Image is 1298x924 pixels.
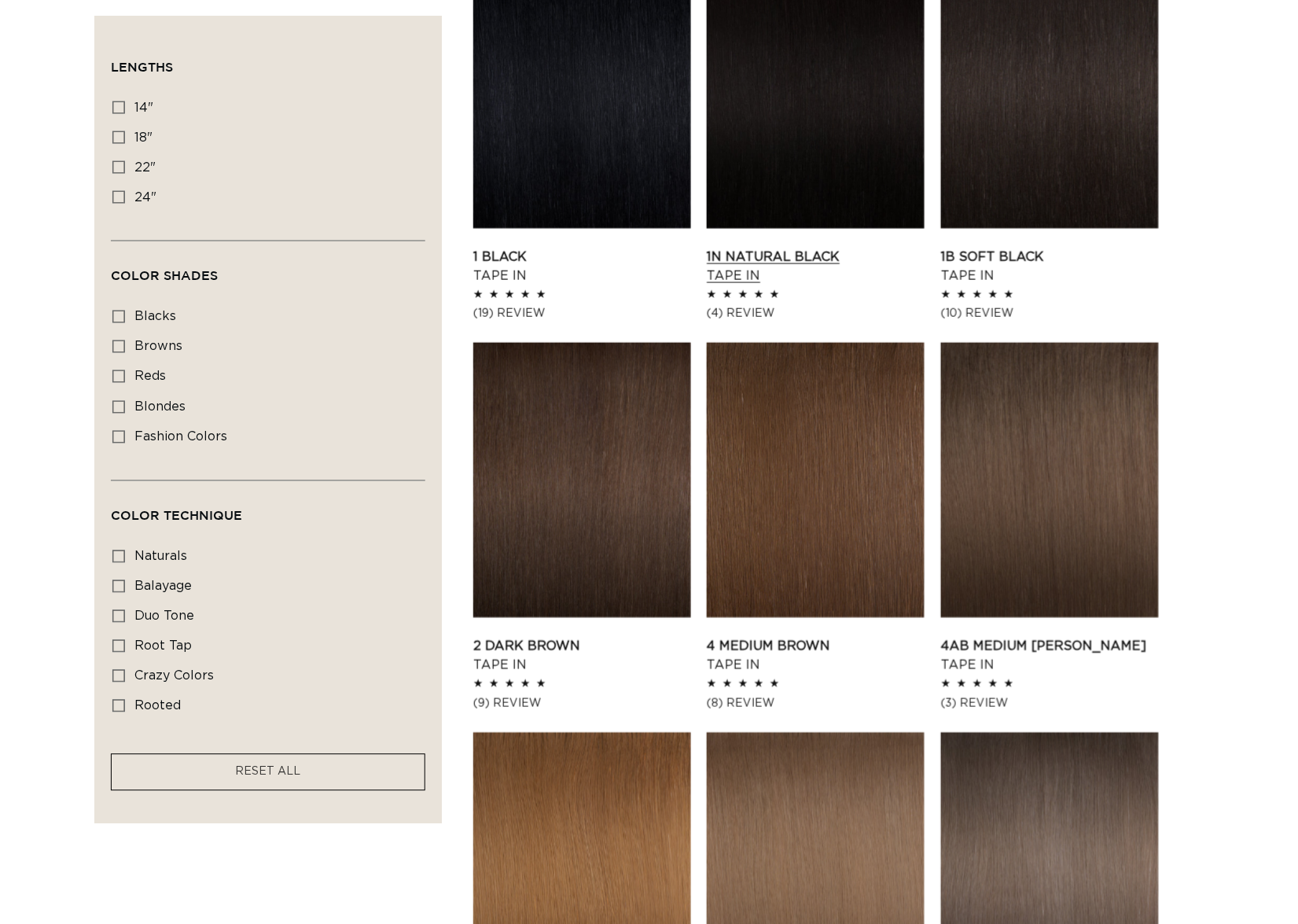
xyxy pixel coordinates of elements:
[111,509,242,523] span: Color Technique
[111,241,425,298] summary: Color Shades (0 selected)
[134,311,176,323] span: blacks
[111,32,425,89] summary: Lengths (0 selected)
[707,248,925,285] a: 1N Natural Black Tape In
[111,269,218,283] span: Color Shades
[134,370,166,383] span: reds
[134,670,214,683] span: crazy colors
[134,431,227,444] span: fashion colors
[134,700,181,712] span: rooted
[941,637,1159,675] a: 4AB Medium [PERSON_NAME] Tape In
[134,341,182,353] span: browns
[134,550,187,562] span: naturals
[236,763,301,782] a: RESET ALL
[236,767,301,778] span: RESET ALL
[134,401,186,414] span: blondes
[134,640,192,653] span: root tap
[111,481,425,538] summary: Color Technique (0 selected)
[134,580,192,593] span: balayage
[134,191,156,204] span: 24"
[111,60,173,74] span: Lengths
[707,637,925,675] a: 4 Medium Brown Tape In
[473,637,691,675] a: 2 Dark Brown Tape In
[134,161,156,174] span: 22"
[473,248,691,285] a: 1 Black Tape In
[134,610,194,623] span: duo tone
[134,131,153,144] span: 18"
[941,248,1159,285] a: 1B Soft Black Tape In
[134,101,153,114] span: 14"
